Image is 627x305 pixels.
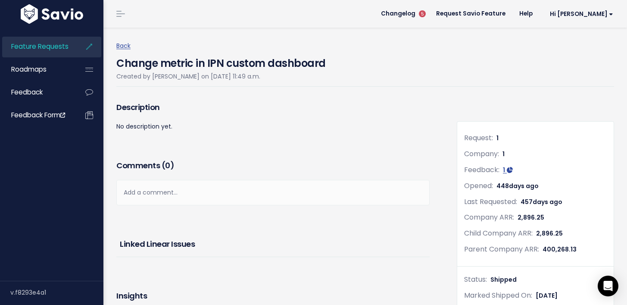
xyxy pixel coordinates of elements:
span: Company: [464,149,499,159]
span: 0 [165,160,170,171]
span: 1 [496,134,499,142]
h3: Linked Linear issues [120,238,426,250]
span: [DATE] [536,291,558,300]
a: Feature Requests [2,37,72,57]
span: days ago [533,198,562,206]
a: Roadmaps [2,60,72,79]
span: Created by [PERSON_NAME] on [DATE] 11:49 a.m. [116,72,260,81]
span: Roadmaps [11,65,47,74]
div: v.f8293e4a1 [10,281,103,304]
div: Open Intercom Messenger [598,276,618,296]
span: 2,896.25 [518,213,544,222]
span: 457 [521,198,562,206]
span: 2,896.25 [536,229,563,238]
a: Back [116,41,131,50]
a: Request Savio Feature [429,7,512,20]
span: 400,268.13 [543,245,577,254]
span: 1 [503,166,505,174]
h3: Description [116,101,430,113]
span: Feedback: [464,165,499,175]
span: Status: [464,274,487,284]
span: Feedback form [11,110,65,119]
span: Hi [PERSON_NAME] [550,11,613,17]
div: Add a comment... [116,180,430,205]
h4: Change metric in IPN custom dashboard [116,51,326,71]
h3: Comments ( ) [116,160,430,172]
a: Feedback [2,82,72,102]
span: Opened: [464,181,493,191]
a: Hi [PERSON_NAME] [540,7,620,21]
h3: Insights [116,290,147,302]
span: Feature Requests [11,42,69,51]
span: days ago [509,182,539,190]
span: Marked Shipped On: [464,290,532,300]
span: 5 [419,10,426,17]
span: Request: [464,133,493,143]
span: Parent Company ARR: [464,244,539,254]
span: 1 [502,150,505,158]
a: Feedback form [2,105,72,125]
span: Changelog [381,11,415,17]
p: No description yet. [116,121,430,132]
a: Help [512,7,540,20]
span: 448 [496,182,539,190]
span: Child Company ARR: [464,228,533,238]
span: Shipped [490,275,517,284]
span: Feedback [11,88,43,97]
a: 1 [503,166,513,174]
span: Company ARR: [464,212,514,222]
span: Last Requested: [464,197,517,207]
img: logo-white.9d6f32f41409.svg [19,4,85,24]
